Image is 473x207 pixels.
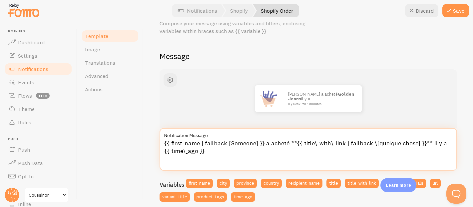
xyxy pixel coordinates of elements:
a: Rules [4,116,73,129]
a: Coussinor [24,187,69,203]
span: Push [18,146,30,153]
span: Dashboard [18,39,45,46]
span: Template [85,33,108,39]
a: Events [4,76,73,89]
a: Actions [81,83,139,96]
h3: Variables [160,181,184,188]
strong: Golden Jeans [288,91,354,101]
button: initials [407,179,426,188]
p: Compose your message using variables and filters, enclosing variables within braces such as {{ va... [160,20,319,35]
small: il y a environ 4 minutes [288,102,353,106]
a: Translations [81,56,139,69]
a: Theme [4,102,73,116]
iframe: Help Scout Beacon - Open [446,184,466,204]
span: Push Data [18,160,43,166]
span: Actions [85,86,103,93]
label: Notification Message [160,128,457,139]
span: Events [18,79,34,86]
p: [PERSON_NAME] a acheté il y a [288,92,355,105]
a: Image [81,43,139,56]
span: Pop-ups [8,29,73,34]
span: Flows [18,92,32,99]
span: Settings [18,52,37,59]
span: Advanced [85,73,108,79]
button: variant_title [160,192,190,202]
button: city [217,179,230,188]
button: province [234,179,257,188]
button: country [261,179,282,188]
img: Fomo [255,85,282,112]
button: time_ago [231,192,255,202]
img: fomo-relay-logo-orange.svg [7,2,40,19]
h2: Message [160,51,457,61]
span: Rules [18,119,31,126]
span: Push [8,137,73,141]
a: Dashboard [4,36,73,49]
span: Coussinor [29,191,60,199]
a: Flows beta [4,89,73,102]
button: url [430,179,441,188]
a: Push [4,143,73,156]
a: Advanced [81,69,139,83]
span: Image [85,46,100,53]
button: product_tags [194,192,227,202]
p: Learn more [386,182,411,188]
a: Notifications [4,62,73,76]
button: recipient_name [286,179,322,188]
span: Translations [85,59,115,66]
button: first_name [186,179,213,188]
a: Opt-In [4,170,73,183]
span: beta [36,93,50,99]
span: Opt-In [18,173,34,180]
div: Learn more [380,178,416,192]
button: title_with_link [345,179,379,188]
a: Push Data [4,156,73,170]
a: Template [81,29,139,43]
button: title [326,179,341,188]
span: Theme [18,106,35,112]
span: Notifications [18,66,48,72]
a: Settings [4,49,73,62]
